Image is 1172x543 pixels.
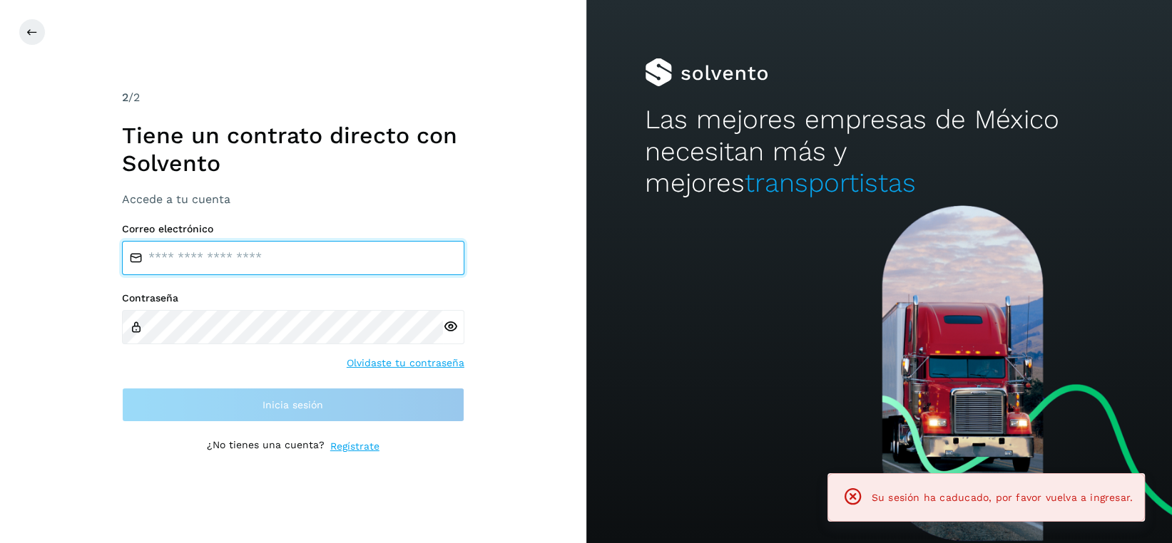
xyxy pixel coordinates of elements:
[645,104,1114,199] h2: Las mejores empresas de México necesitan más y mejores
[122,292,464,304] label: Contraseña
[872,492,1133,503] span: Su sesión ha caducado, por favor vuelva a ingresar.
[122,192,464,206] h3: Accede a tu cuenta
[330,439,379,454] a: Regístrate
[122,122,464,177] h1: Tiene un contrato directo con Solvento
[347,356,464,371] a: Olvidaste tu contraseña
[122,388,464,422] button: Inicia sesión
[745,167,916,198] span: transportistas
[122,90,128,104] span: 2
[263,400,323,410] span: Inicia sesión
[207,439,325,454] p: ¿No tienes una cuenta?
[122,223,464,235] label: Correo electrónico
[122,89,464,106] div: /2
